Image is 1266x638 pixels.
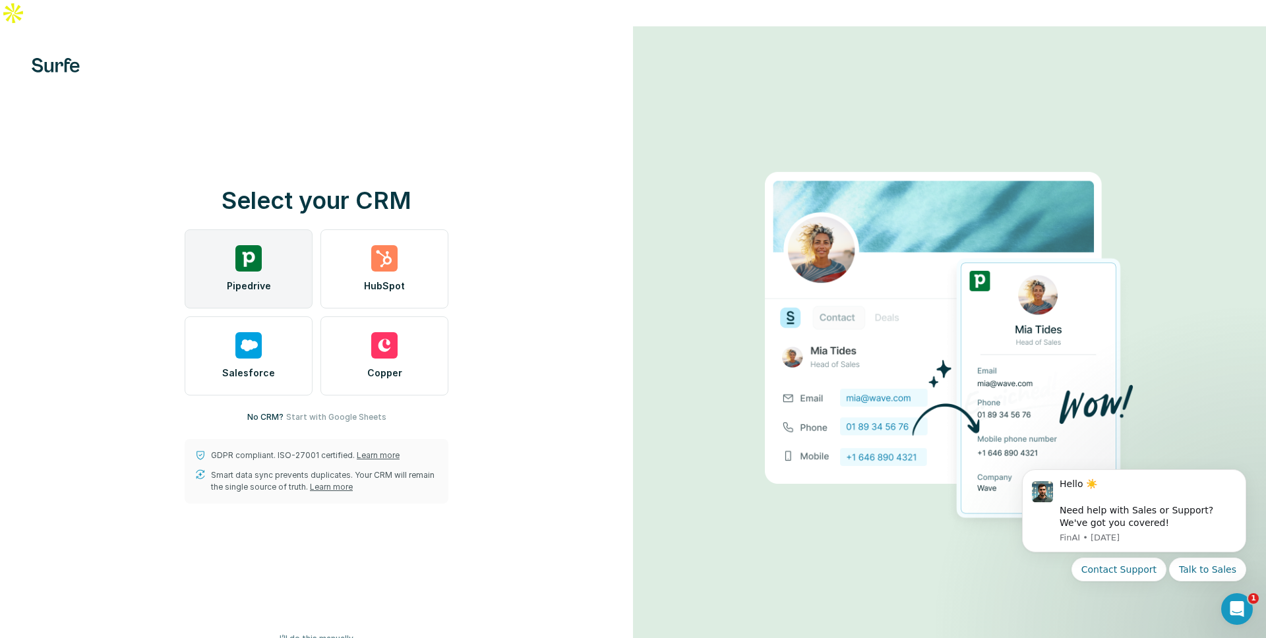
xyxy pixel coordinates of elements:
[310,482,353,492] a: Learn more
[1248,593,1259,604] span: 1
[765,150,1134,541] img: PIPEDRIVE image
[357,450,400,460] a: Learn more
[367,366,402,380] span: Copper
[371,245,398,272] img: hubspot's logo
[235,245,262,272] img: pipedrive's logo
[235,332,262,359] img: salesforce's logo
[211,469,438,493] p: Smart data sync prevents duplicates. Your CRM will remain the single source of truth.
[222,366,275,380] span: Salesforce
[371,332,398,359] img: copper's logo
[1002,453,1266,631] iframe: Intercom notifications message
[32,58,80,72] img: Surfe's logo
[185,187,448,214] h1: Select your CRM
[247,411,284,423] p: No CRM?
[211,449,400,461] p: GDPR compliant. ISO-27001 certified.
[364,279,405,293] span: HubSpot
[1221,593,1253,625] iframe: Intercom live chat
[286,411,386,423] button: Start with Google Sheets
[227,279,271,293] span: Pipedrive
